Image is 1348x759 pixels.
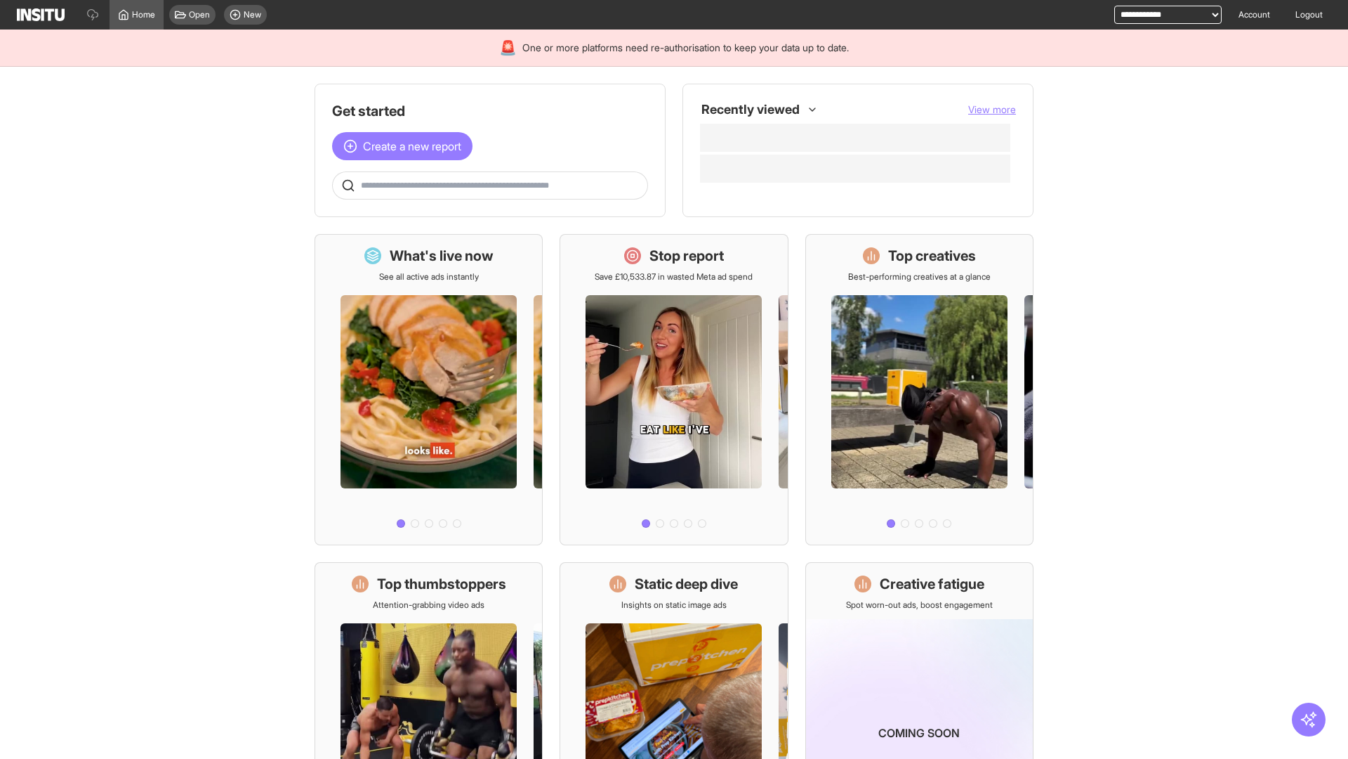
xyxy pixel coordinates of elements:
[390,246,494,266] h1: What's live now
[805,234,1033,545] a: Top creativesBest-performing creatives at a glance
[968,103,1016,115] span: View more
[595,271,753,283] p: Save £10,533.87 in wasted Meta ad spend
[132,9,155,20] span: Home
[189,9,210,20] span: Open
[635,574,738,594] h1: Static deep dive
[848,271,991,283] p: Best-performing creatives at a glance
[363,138,461,155] span: Create a new report
[315,234,543,545] a: What's live nowSee all active ads instantly
[377,574,506,594] h1: Top thumbstoppers
[522,41,849,55] span: One or more platforms need re-authorisation to keep your data up to date.
[373,599,484,611] p: Attention-grabbing video ads
[621,599,727,611] p: Insights on static image ads
[649,246,724,266] h1: Stop report
[332,101,648,121] h1: Get started
[17,8,65,21] img: Logo
[332,132,473,160] button: Create a new report
[888,246,976,266] h1: Top creatives
[968,103,1016,117] button: View more
[499,38,517,58] div: 🚨
[379,271,479,283] p: See all active ads instantly
[244,9,261,20] span: New
[560,234,788,545] a: Stop reportSave £10,533.87 in wasted Meta ad spend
